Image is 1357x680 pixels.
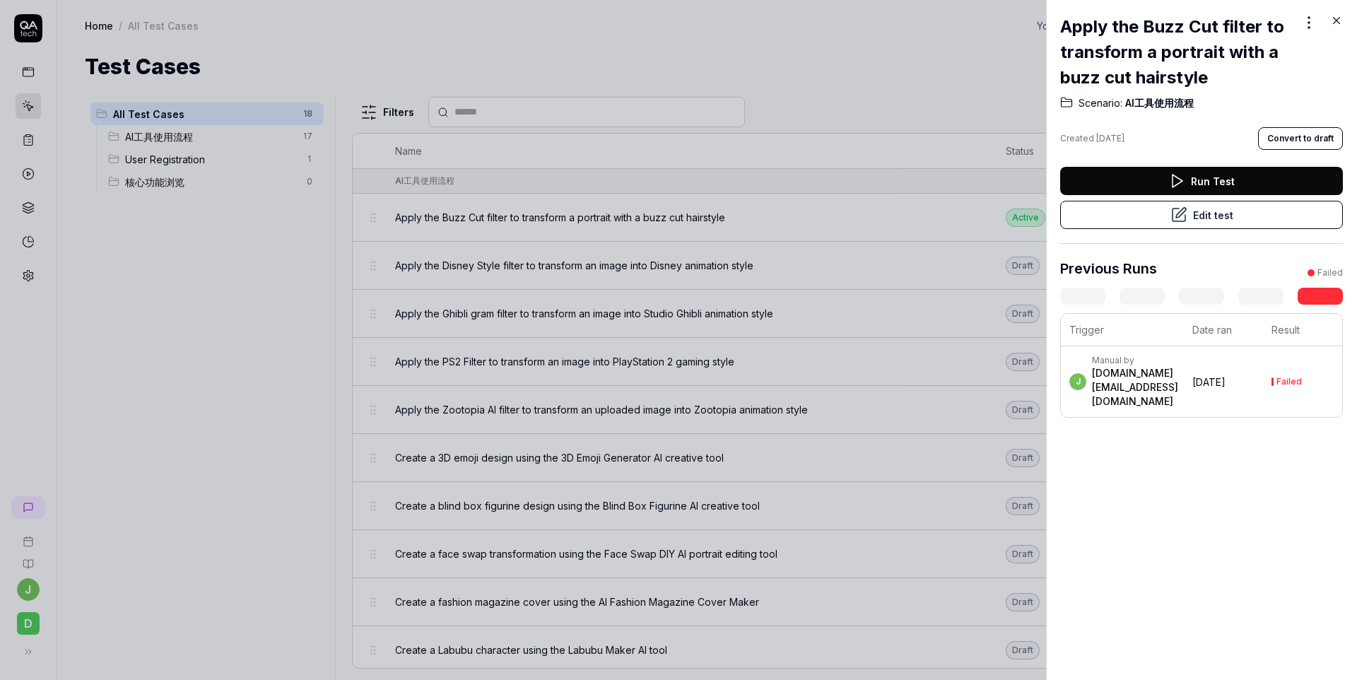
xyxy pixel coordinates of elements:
[1060,14,1298,90] h2: Apply the Buzz Cut filter to transform a portrait with a buzz cut hairstyle
[1092,366,1178,409] div: [DOMAIN_NAME][EMAIL_ADDRESS][DOMAIN_NAME]
[1317,266,1343,279] div: Failed
[1060,201,1343,229] button: Edit test
[1263,314,1342,346] th: Result
[1184,314,1263,346] th: Date ran
[1060,258,1157,279] h3: Previous Runs
[1122,96,1194,110] span: AI工具使用流程
[1061,314,1184,346] th: Trigger
[1092,355,1178,366] div: Manual by
[1192,376,1226,388] time: [DATE]
[1069,373,1086,390] span: j
[1060,132,1124,145] div: Created
[1258,127,1343,150] button: Convert to draft
[1060,167,1343,195] button: Run Test
[1276,377,1302,386] div: Failed
[1079,96,1122,110] span: Scenario:
[1096,133,1124,143] time: [DATE]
